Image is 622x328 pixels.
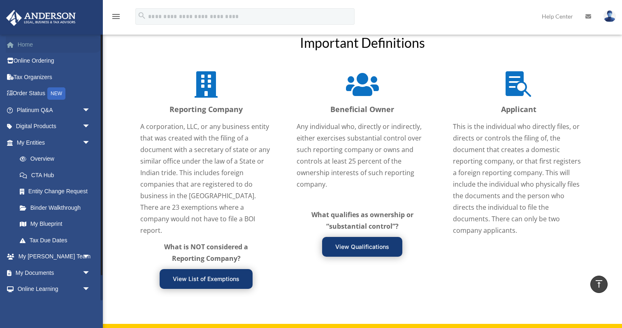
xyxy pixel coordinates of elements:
[311,209,414,232] p: What qualifies as ownership or “substantial control”?
[6,36,103,53] a: Home
[297,121,428,190] p: Any individual who, directly or indirectly, either exercises substantial control over such report...
[6,281,103,298] a: Online Learningarrow_drop_down
[346,71,379,98] span: 
[590,276,608,293] a: vertical_align_top
[82,265,99,281] span: arrow_drop_down
[12,232,103,248] a: Tax Due Dates
[47,87,65,100] div: NEW
[453,103,585,116] p: Applicant
[160,269,253,289] a: View List of Exemptions
[6,85,103,102] a: Order StatusNEW
[82,118,99,135] span: arrow_drop_down
[6,69,103,85] a: Tax Organizers
[300,35,425,51] span: Important Definitions
[6,134,103,151] a: My Entitiesarrow_drop_down
[140,121,272,236] p: A corporation, LLC, or any business entity that was created with the filing of a document with a ...
[12,199,103,216] a: Binder Walkthrough
[297,103,428,116] p: Beneficial Owner
[12,167,99,183] a: CTA Hub
[4,10,78,26] img: Anderson Advisors Platinum Portal
[195,71,218,98] span: 
[155,241,258,264] p: What is NOT considered a Reporting Company?
[82,102,99,119] span: arrow_drop_down
[12,183,103,200] a: Entity Change Request
[6,53,103,69] a: Online Ordering
[6,102,103,118] a: Platinum Q&Aarrow_drop_down
[82,297,99,314] span: arrow_drop_down
[82,134,99,151] span: arrow_drop_down
[322,237,402,257] a: View Qualifications
[594,279,604,289] i: vertical_align_top
[82,248,99,265] span: arrow_drop_down
[6,297,103,314] a: Billingarrow_drop_down
[12,151,103,167] a: Overview
[603,10,616,22] img: User Pic
[140,103,272,116] p: Reporting Company
[6,118,103,135] a: Digital Productsarrow_drop_down
[111,12,121,21] i: menu
[6,248,103,265] a: My [PERSON_NAME] Teamarrow_drop_down
[12,216,103,232] a: My Blueprint
[506,71,532,98] span: 
[6,265,103,281] a: My Documentsarrow_drop_down
[82,281,99,298] span: arrow_drop_down
[453,121,585,236] p: This is the individual who directly files, or directs or controls the filing of, the document tha...
[111,14,121,21] a: menu
[137,11,146,20] i: search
